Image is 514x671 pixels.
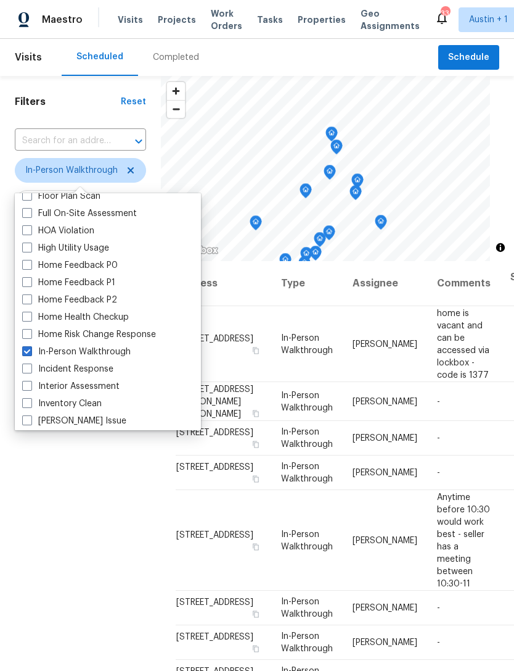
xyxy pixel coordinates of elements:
canvas: Map [161,76,490,261]
span: [STREET_ADDRESS] [176,633,253,641]
span: home is vacant and can be accessed via lockbox - code is 1377 [437,309,489,379]
span: Visits [15,44,42,71]
label: Full On-Site Assessment [22,207,137,220]
span: - [437,434,440,443]
label: Floor Plan Scan [22,190,100,202]
span: In-Person Walkthrough [281,598,333,619]
label: Home Feedback P2 [22,294,117,306]
div: Reset [121,96,146,108]
span: In-Person Walkthrough [281,632,333,653]
label: Home Risk Change Response [22,328,156,341]
label: Incident Response [22,363,113,375]
span: Tasks [257,15,283,24]
div: Map marker [309,246,322,265]
label: Interior Assessment [22,380,120,393]
button: Copy Address [250,609,261,620]
div: Map marker [250,215,262,235]
div: Scheduled [76,51,123,63]
div: 33 [441,7,449,20]
span: Projects [158,14,196,26]
span: [PERSON_NAME] [353,638,417,647]
label: Home Health Checkup [22,311,129,323]
span: Work Orders [211,7,242,32]
button: Zoom out [167,100,185,118]
span: In-Person Walkthrough [281,530,333,551]
span: In-Person Walkthrough [281,462,333,483]
span: In-Person Walkthrough [25,164,118,177]
span: [STREET_ADDRESS] [176,598,253,607]
span: Zoom out [167,101,185,118]
div: Map marker [323,225,335,244]
button: Zoom in [167,82,185,100]
span: Toggle attribution [497,241,504,254]
span: Properties [298,14,346,26]
label: Home Feedback P0 [22,259,118,272]
button: Copy Address [250,473,261,485]
span: [PERSON_NAME] [353,340,417,348]
div: Map marker [330,140,343,159]
span: - [437,604,440,612]
div: Map marker [325,127,338,146]
span: In-Person Walkthrough [281,428,333,449]
label: In-Person Walkthrough [22,346,131,358]
button: Schedule [438,45,499,70]
div: Completed [153,51,199,64]
input: Search for an address... [15,131,112,151]
span: Austin + 1 [469,14,508,26]
label: High Utility Usage [22,242,109,254]
h1: Filters [15,96,121,108]
label: Inventory Clean [22,398,102,410]
span: [STREET_ADDRESS] [176,334,253,343]
span: [PERSON_NAME] [353,397,417,406]
span: Schedule [448,50,489,65]
div: Map marker [300,247,312,266]
span: Maestro [42,14,83,26]
label: HOA Violation [22,225,94,237]
span: [PERSON_NAME] [353,469,417,477]
div: Map marker [314,232,326,251]
div: Map marker [279,253,292,272]
span: - [437,469,440,477]
span: [PERSON_NAME] [353,536,417,544]
span: Visits [118,14,143,26]
button: Copy Address [250,643,261,654]
button: Copy Address [250,407,261,419]
div: Map marker [375,215,387,234]
span: [PERSON_NAME] [353,434,417,443]
div: Map marker [300,183,312,202]
button: Open [130,133,147,150]
span: In-Person Walkthrough [281,391,333,412]
button: Copy Address [250,344,261,356]
span: - [437,638,440,647]
button: Copy Address [250,439,261,450]
span: Geo Assignments [361,7,420,32]
button: Copy Address [250,541,261,552]
div: Map marker [351,173,364,193]
button: Toggle attribution [493,240,508,255]
span: Anytime before 10:30 would work best - seller has a meeting between 10:30-11 [437,493,490,588]
th: Assignee [343,261,427,306]
th: Address [176,261,271,306]
div: Map marker [298,256,311,275]
label: Home Feedback P1 [22,277,115,289]
span: [STREET_ADDRESS][PERSON_NAME][PERSON_NAME] [176,385,253,418]
th: Comments [427,261,500,306]
span: [STREET_ADDRESS] [176,428,253,437]
th: Type [271,261,343,306]
div: Map marker [349,185,362,204]
span: [PERSON_NAME] [353,604,417,612]
span: In-Person Walkthrough [281,333,333,354]
label: [PERSON_NAME] Issue [22,415,126,427]
span: - [437,397,440,406]
div: Map marker [324,165,336,184]
span: [STREET_ADDRESS] [176,463,253,472]
span: [STREET_ADDRESS] [176,530,253,539]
